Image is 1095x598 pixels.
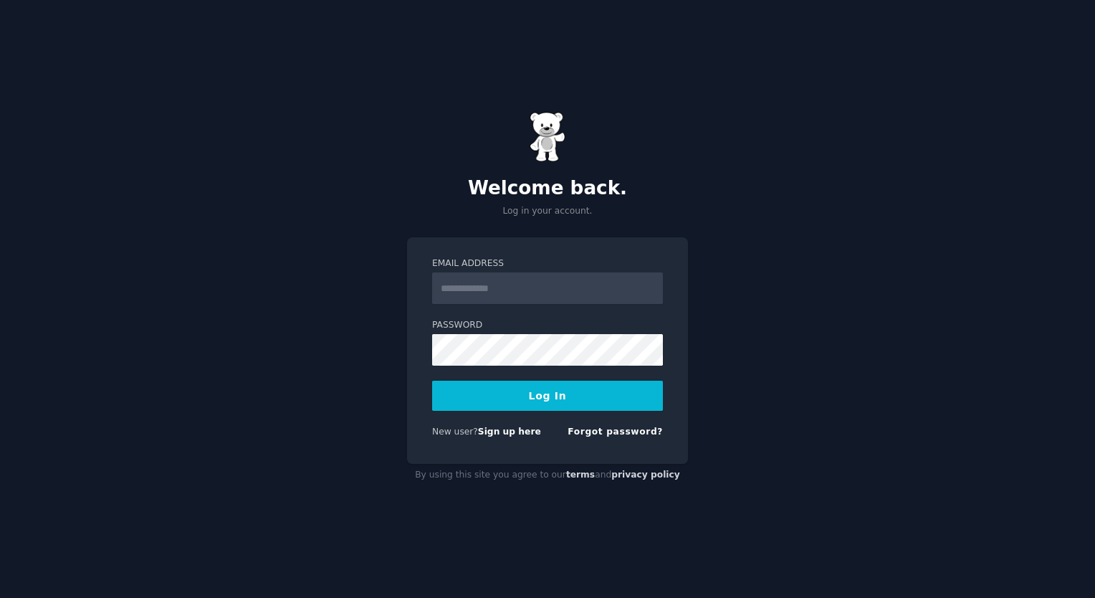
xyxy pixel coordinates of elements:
a: terms [566,470,595,480]
p: Log in your account. [407,205,688,218]
a: Sign up here [478,427,541,437]
img: Gummy Bear [530,112,565,162]
h2: Welcome back. [407,177,688,200]
span: New user? [432,427,478,437]
a: Forgot password? [568,427,663,437]
button: Log In [432,381,663,411]
a: privacy policy [611,470,680,480]
label: Email Address [432,257,663,270]
div: By using this site you agree to our and [407,464,688,487]
label: Password [432,319,663,332]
